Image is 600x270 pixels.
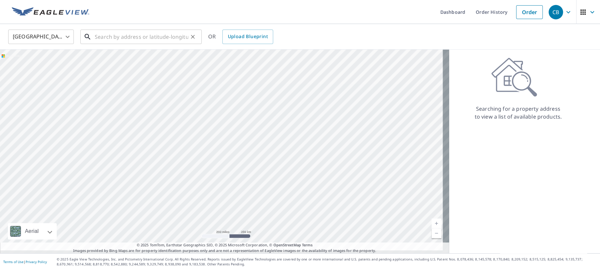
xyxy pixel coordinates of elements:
a: Terms [302,242,313,247]
a: Privacy Policy [26,259,47,264]
a: Current Level 5, Zoom In [431,218,441,228]
p: © 2025 Eagle View Technologies, Inc. and Pictometry International Corp. All Rights Reserved. Repo... [57,257,597,267]
p: Searching for a property address to view a list of available products. [474,105,562,121]
input: Search by address or latitude-longitude [95,28,188,46]
p: | [3,260,47,264]
a: Current Level 5, Zoom Out [431,228,441,238]
img: EV Logo [12,7,89,17]
a: OpenStreetMap [273,242,301,247]
button: Clear [188,32,197,41]
a: Order [516,5,543,19]
span: © 2025 TomTom, Earthstar Geographics SIO, © 2025 Microsoft Corporation, © [137,242,313,248]
div: Aerial [8,223,57,239]
div: OR [208,30,273,44]
span: Upload Blueprint [228,33,268,41]
a: Terms of Use [3,259,24,264]
div: Aerial [23,223,41,239]
div: CB [549,5,563,19]
a: Upload Blueprint [222,30,273,44]
div: [GEOGRAPHIC_DATA] [8,28,74,46]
